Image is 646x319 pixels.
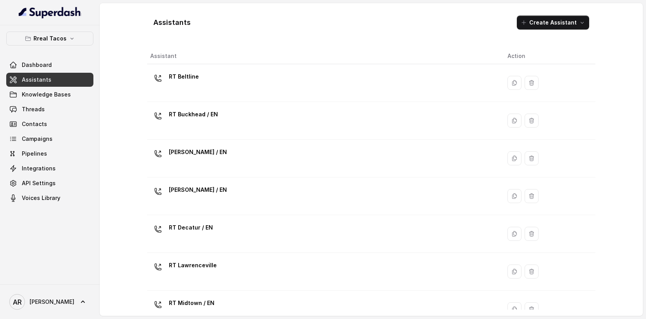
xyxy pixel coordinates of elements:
[22,135,53,143] span: Campaigns
[517,16,589,30] button: Create Assistant
[6,117,93,131] a: Contacts
[169,221,213,234] p: RT Decatur / EN
[6,73,93,87] a: Assistants
[22,194,60,202] span: Voices Library
[22,91,71,98] span: Knowledge Bases
[169,146,227,158] p: [PERSON_NAME] / EN
[6,147,93,161] a: Pipelines
[22,165,56,172] span: Integrations
[153,16,191,29] h1: Assistants
[22,76,51,84] span: Assistants
[147,48,501,64] th: Assistant
[169,259,217,272] p: RT Lawrenceville
[6,176,93,190] a: API Settings
[33,34,67,43] p: Rreal Tacos
[169,108,218,121] p: RT Buckhead / EN
[19,6,81,19] img: light.svg
[13,298,22,306] text: AR
[501,48,595,64] th: Action
[169,184,227,196] p: [PERSON_NAME] / EN
[169,70,199,83] p: RT Beltline
[6,88,93,102] a: Knowledge Bases
[22,105,45,113] span: Threads
[6,161,93,175] a: Integrations
[6,191,93,205] a: Voices Library
[6,32,93,46] button: Rreal Tacos
[6,102,93,116] a: Threads
[22,61,52,69] span: Dashboard
[22,120,47,128] span: Contacts
[22,150,47,158] span: Pipelines
[169,297,237,309] p: RT Midtown / EN
[30,298,74,306] span: [PERSON_NAME]
[6,291,93,313] a: [PERSON_NAME]
[6,132,93,146] a: Campaigns
[6,58,93,72] a: Dashboard
[22,179,56,187] span: API Settings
